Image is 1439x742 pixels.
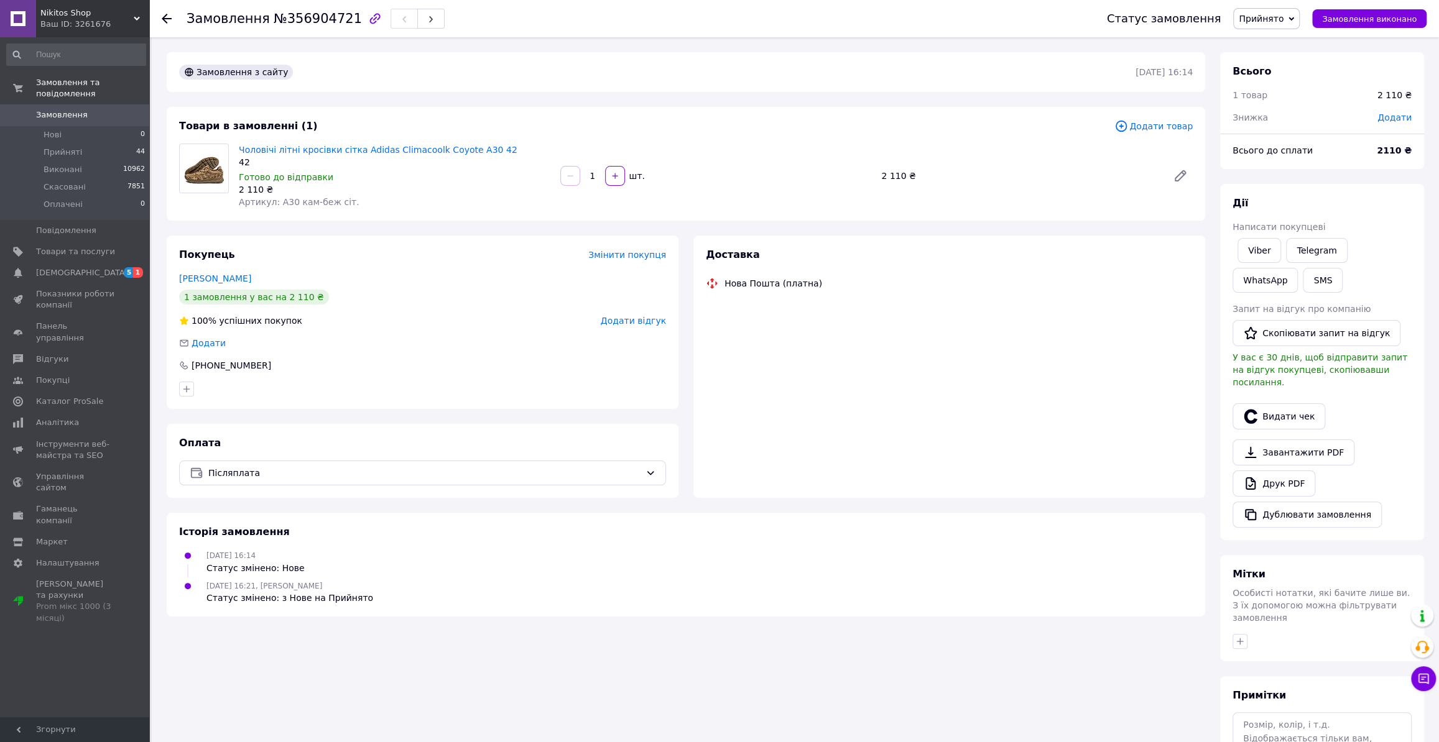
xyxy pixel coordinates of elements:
[1233,112,1268,122] span: Знижка
[36,417,79,428] span: Аналітика
[36,601,115,623] div: Prom мікс 1000 (3 місяці)
[721,277,825,290] div: Нова Пошта (платна)
[1107,12,1221,25] div: Статус замовлення
[123,164,145,175] span: 10962
[44,164,82,175] span: Виконані
[179,120,318,132] span: Товари в замовленні (1)
[1233,689,1286,701] span: Примітки
[239,172,333,182] span: Готово до відправки
[141,129,145,140] span: 0
[1377,89,1412,101] div: 2 110 ₴
[179,273,251,283] a: [PERSON_NAME]
[141,199,145,210] span: 0
[36,321,115,343] span: Панель управління
[6,44,146,66] input: Пошук
[208,466,641,480] span: Післяплата
[180,144,228,193] img: Чоловічі літні кросівки сітка Adidas Climacoolk Coyote А30 42
[1233,222,1325,232] span: Написати покупцеві
[36,109,88,121] span: Замовлення
[1233,568,1265,580] span: Мітки
[206,562,305,574] div: Статус змінено: Нове
[206,582,322,590] span: [DATE] 16:21, [PERSON_NAME]
[36,354,68,365] span: Відгуки
[36,246,115,257] span: Товари та послуги
[136,147,145,158] span: 44
[36,503,115,526] span: Гаманець компанії
[1233,403,1325,429] button: Видати чек
[1233,145,1313,155] span: Всього до сплати
[1377,145,1412,155] b: 2110 ₴
[239,145,517,155] a: Чоловічі літні кросівки сітка Adidas Climacoolk Coyote А30 42
[36,439,115,461] span: Інструменти веб-майстра та SEO
[1286,238,1347,263] a: Telegram
[1233,268,1298,293] a: WhatsApp
[179,249,235,260] span: Покупець
[44,181,86,193] span: Скасовані
[239,197,359,207] span: Артикул: А30 кам-беж сіт.
[1233,65,1271,77] span: Всього
[1233,90,1267,100] span: 1 товар
[44,147,82,158] span: Прийняті
[206,592,373,604] div: Статус змінено: з Нове на Прийнято
[1233,320,1400,346] button: Скопіювати запит на відгук
[133,267,143,278] span: 1
[1136,67,1193,77] time: [DATE] 16:14
[162,12,172,25] div: Повернутися назад
[40,7,134,19] span: Nikitos Shop
[187,11,270,26] span: Замовлення
[36,536,68,547] span: Маркет
[44,129,62,140] span: Нові
[1377,112,1412,122] span: Додати
[36,267,128,278] span: [DEMOGRAPHIC_DATA]
[192,338,226,348] span: Додати
[36,375,70,386] span: Покупці
[1238,238,1281,263] a: Viber
[124,267,134,278] span: 5
[239,183,550,196] div: 2 110 ₴
[179,290,329,305] div: 1 замовлення у вас на 2 110 ₴
[1312,9,1427,28] button: Замовлення виконано
[274,11,362,26] span: №356904721
[179,314,302,327] div: успішних покупок
[1233,502,1382,528] button: Дублювати замовлення
[179,65,293,80] div: Замовлення з сайту
[36,579,115,624] span: [PERSON_NAME] та рахунки
[40,19,149,30] div: Ваш ID: 3261676
[36,288,115,311] span: Показники роботи компанії
[239,156,550,168] div: 42
[626,170,646,182] div: шт.
[36,471,115,493] span: Управління сайтом
[1233,352,1407,387] span: У вас є 30 днів, щоб відправити запит на відгук покупцеві, скопіювавши посилання.
[1322,14,1417,24] span: Замовлення виконано
[36,225,96,236] span: Повідомлення
[36,77,149,99] span: Замовлення та повідомлення
[127,181,145,193] span: 7851
[179,437,221,449] span: Оплата
[206,551,256,560] span: [DATE] 16:14
[1233,588,1410,623] span: Особисті нотатки, які бачите лише ви. З їх допомогою можна фільтрувати замовлення
[1303,268,1343,293] button: SMS
[601,316,666,326] span: Додати відгук
[1114,119,1193,133] span: Додати товар
[1168,163,1193,188] a: Редагувати
[1233,197,1248,209] span: Дії
[1233,439,1354,465] a: Завантажити PDF
[179,526,290,538] span: Історія замовлення
[588,250,666,260] span: Змінити покупця
[1411,666,1436,691] button: Чат з покупцем
[44,199,83,210] span: Оплачені
[36,557,99,569] span: Налаштування
[876,167,1163,185] div: 2 110 ₴
[1233,304,1371,314] span: Запит на відгук про компанію
[190,359,272,372] div: [PHONE_NUMBER]
[36,396,103,407] span: Каталог ProSale
[1239,14,1284,24] span: Прийнято
[1233,470,1315,497] a: Друк PDF
[706,249,760,260] span: Доставка
[192,316,216,326] span: 100%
